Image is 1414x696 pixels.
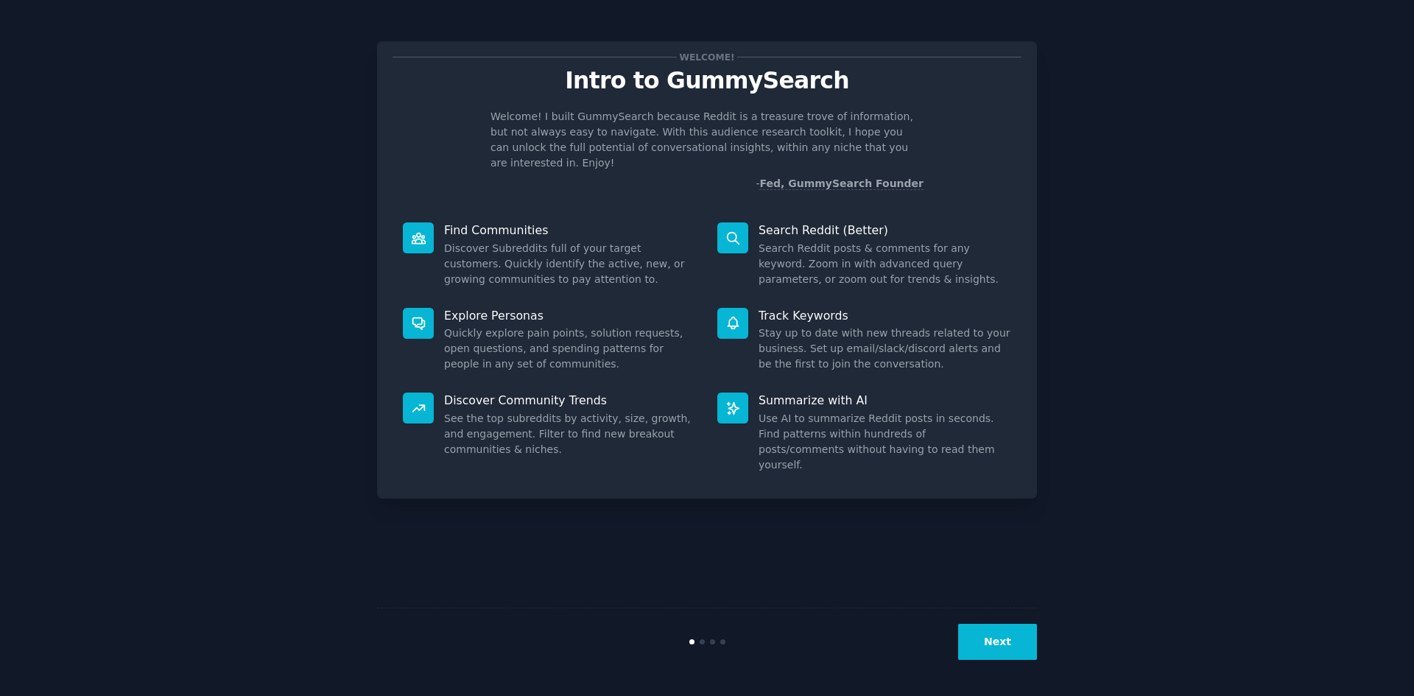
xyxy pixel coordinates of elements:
dd: Use AI to summarize Reddit posts in seconds. Find patterns within hundreds of posts/comments with... [759,411,1011,473]
a: Fed, GummySearch Founder [759,177,924,190]
p: Intro to GummySearch [393,68,1021,94]
button: Next [958,624,1037,660]
dd: Stay up to date with new threads related to your business. Set up email/slack/discord alerts and ... [759,326,1011,372]
div: - [756,176,924,191]
span: Welcome! [677,49,737,65]
p: Search Reddit (Better) [759,222,1011,238]
dd: Discover Subreddits full of your target customers. Quickly identify the active, new, or growing c... [444,241,697,287]
dd: See the top subreddits by activity, size, growth, and engagement. Filter to find new breakout com... [444,411,697,457]
p: Track Keywords [759,308,1011,323]
p: Summarize with AI [759,393,1011,408]
p: Welcome! I built GummySearch because Reddit is a treasure trove of information, but not always ea... [490,109,924,171]
p: Explore Personas [444,308,697,323]
p: Discover Community Trends [444,393,697,408]
dd: Quickly explore pain points, solution requests, open questions, and spending patterns for people ... [444,326,697,372]
dd: Search Reddit posts & comments for any keyword. Zoom in with advanced query parameters, or zoom o... [759,241,1011,287]
p: Find Communities [444,222,697,238]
